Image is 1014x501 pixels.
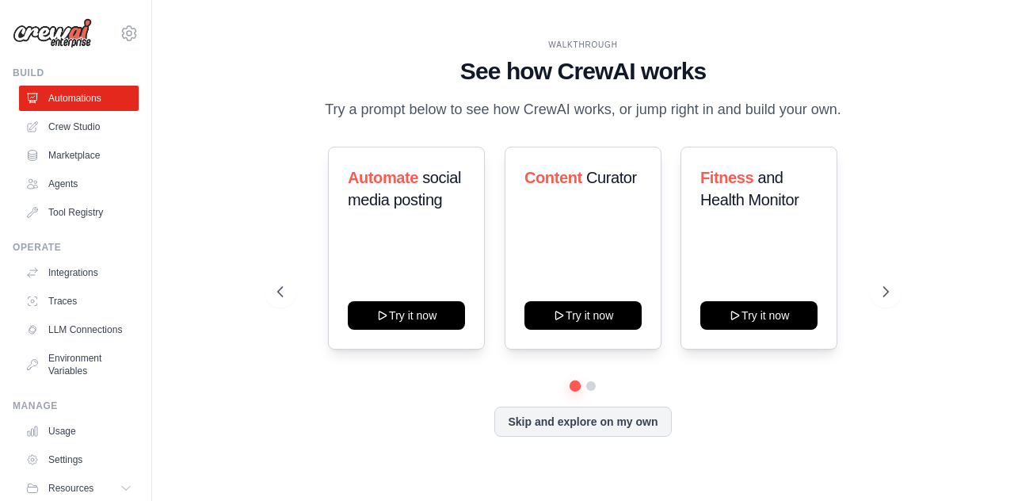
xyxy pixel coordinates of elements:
a: Usage [19,419,139,444]
h1: See how CrewAI works [277,57,888,86]
button: Resources [19,476,139,501]
span: Content [524,169,582,186]
a: Settings [19,447,139,472]
a: Agents [19,171,139,197]
img: Logo [13,18,92,48]
a: Environment Variables [19,346,139,384]
span: Curator [586,169,637,186]
span: Resources [48,482,93,495]
button: Try it now [700,301,818,330]
div: Build [13,67,139,79]
div: Manage [13,400,139,412]
a: Traces [19,289,139,314]
span: Automate [348,169,418,186]
a: Crew Studio [19,114,139,140]
a: LLM Connections [19,317,139,342]
a: Marketplace [19,143,139,168]
span: Fitness [700,169,753,186]
div: Operate [13,241,139,254]
a: Automations [19,86,139,111]
div: WALKTHROUGH [277,39,888,51]
button: Try it now [524,301,642,330]
p: Try a prompt below to see how CrewAI works, or jump right in and build your own. [317,98,849,121]
a: Tool Registry [19,200,139,225]
button: Skip and explore on my own [494,407,671,437]
a: Integrations [19,260,139,285]
button: Try it now [348,301,465,330]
